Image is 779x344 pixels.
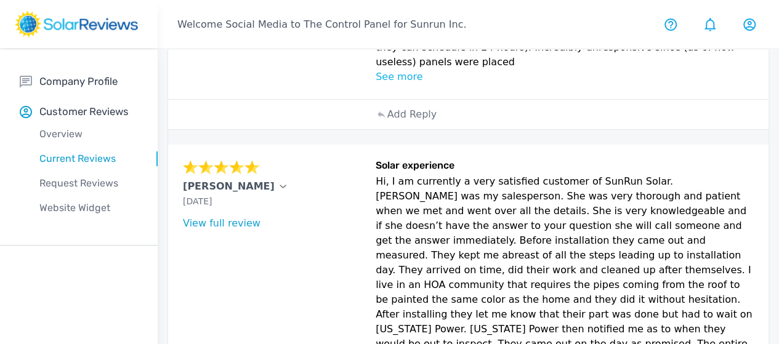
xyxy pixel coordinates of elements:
[20,151,158,166] p: Current Reviews
[183,196,212,206] span: [DATE]
[376,159,754,174] h6: Solar experience
[20,176,158,191] p: Request Reviews
[20,171,158,196] a: Request Reviews
[177,17,466,32] p: Welcome Social Media to The Control Panel for Sunrun Inc.
[39,104,129,119] p: Customer Reviews
[20,201,158,215] p: Website Widget
[183,217,260,229] a: View full review
[387,107,437,122] p: Add Reply
[20,127,158,142] p: Overview
[183,179,275,194] p: [PERSON_NAME]
[20,196,158,220] a: Website Widget
[20,122,158,146] a: Overview
[20,146,158,171] a: Current Reviews
[376,70,754,84] p: See more
[39,74,118,89] p: Company Profile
